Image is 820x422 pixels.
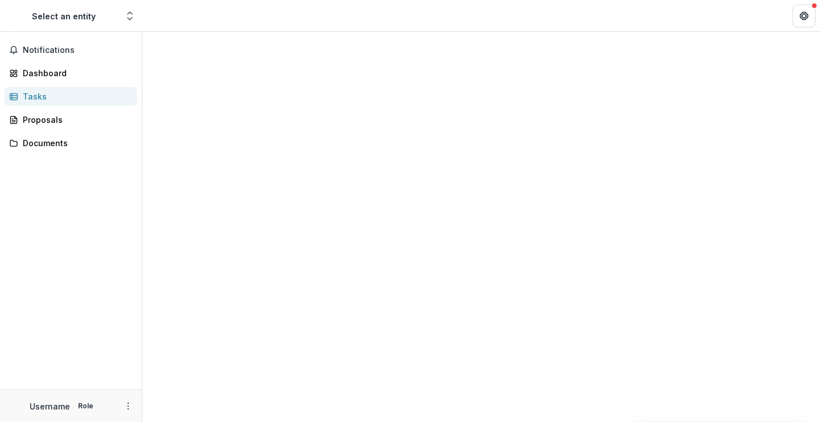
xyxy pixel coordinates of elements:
[23,114,128,126] div: Proposals
[30,400,70,412] p: Username
[5,134,137,152] a: Documents
[23,67,128,79] div: Dashboard
[75,401,97,411] p: Role
[5,41,137,59] button: Notifications
[122,5,138,27] button: Open entity switcher
[5,64,137,82] a: Dashboard
[121,399,135,413] button: More
[23,137,128,149] div: Documents
[793,5,815,27] button: Get Help
[5,110,137,129] a: Proposals
[23,45,133,55] span: Notifications
[5,87,137,106] a: Tasks
[32,10,96,22] div: Select an entity
[23,90,128,102] div: Tasks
